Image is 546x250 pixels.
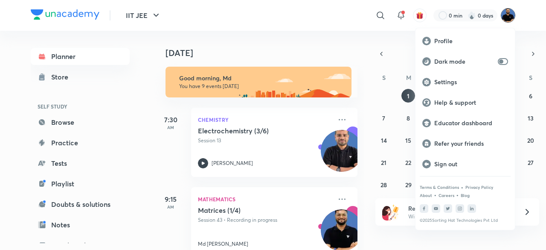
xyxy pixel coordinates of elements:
[465,185,493,190] a: Privacy Policy
[434,58,494,65] p: Dark mode
[415,92,515,113] a: Help & support
[420,185,459,190] a: Terms & Conditions
[456,191,459,199] div: •
[434,140,508,147] p: Refer your friends
[434,191,437,199] div: •
[415,31,515,51] a: Profile
[434,160,508,168] p: Sign out
[434,78,508,86] p: Settings
[420,218,511,223] p: © 2025 Sorting Hat Technologies Pvt Ltd
[415,113,515,133] a: Educator dashboard
[415,72,515,92] a: Settings
[434,99,508,106] p: Help & support
[420,193,432,198] a: About
[415,133,515,154] a: Refer your friends
[461,183,464,191] div: •
[434,119,508,127] p: Educator dashboard
[434,37,508,45] p: Profile
[439,193,454,198] a: Careers
[461,193,470,198] a: Blog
